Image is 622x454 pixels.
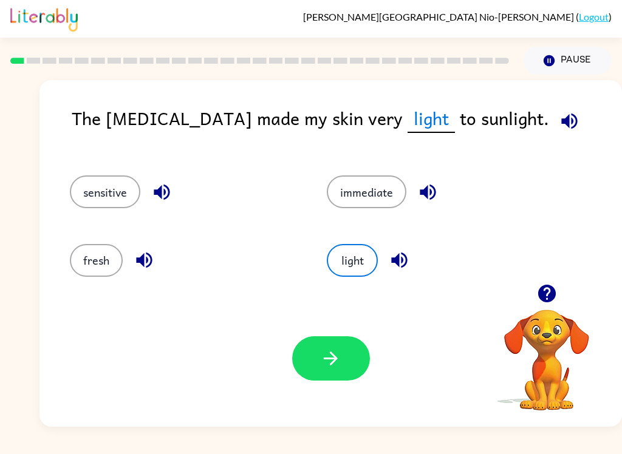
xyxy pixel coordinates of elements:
button: light [327,244,378,277]
img: Literably [10,5,78,32]
button: immediate [327,175,406,208]
video: Your browser must support playing .mp4 files to use Literably. Please try using another browser. [486,291,607,412]
span: light [408,104,455,133]
span: [PERSON_NAME][GEOGRAPHIC_DATA] Nio-[PERSON_NAME] [303,11,576,22]
a: Logout [579,11,609,22]
button: sensitive [70,175,140,208]
div: The [MEDICAL_DATA] made my skin very to sunlight. [72,104,622,151]
button: fresh [70,244,123,277]
button: Pause [524,47,612,75]
div: ( ) [303,11,612,22]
